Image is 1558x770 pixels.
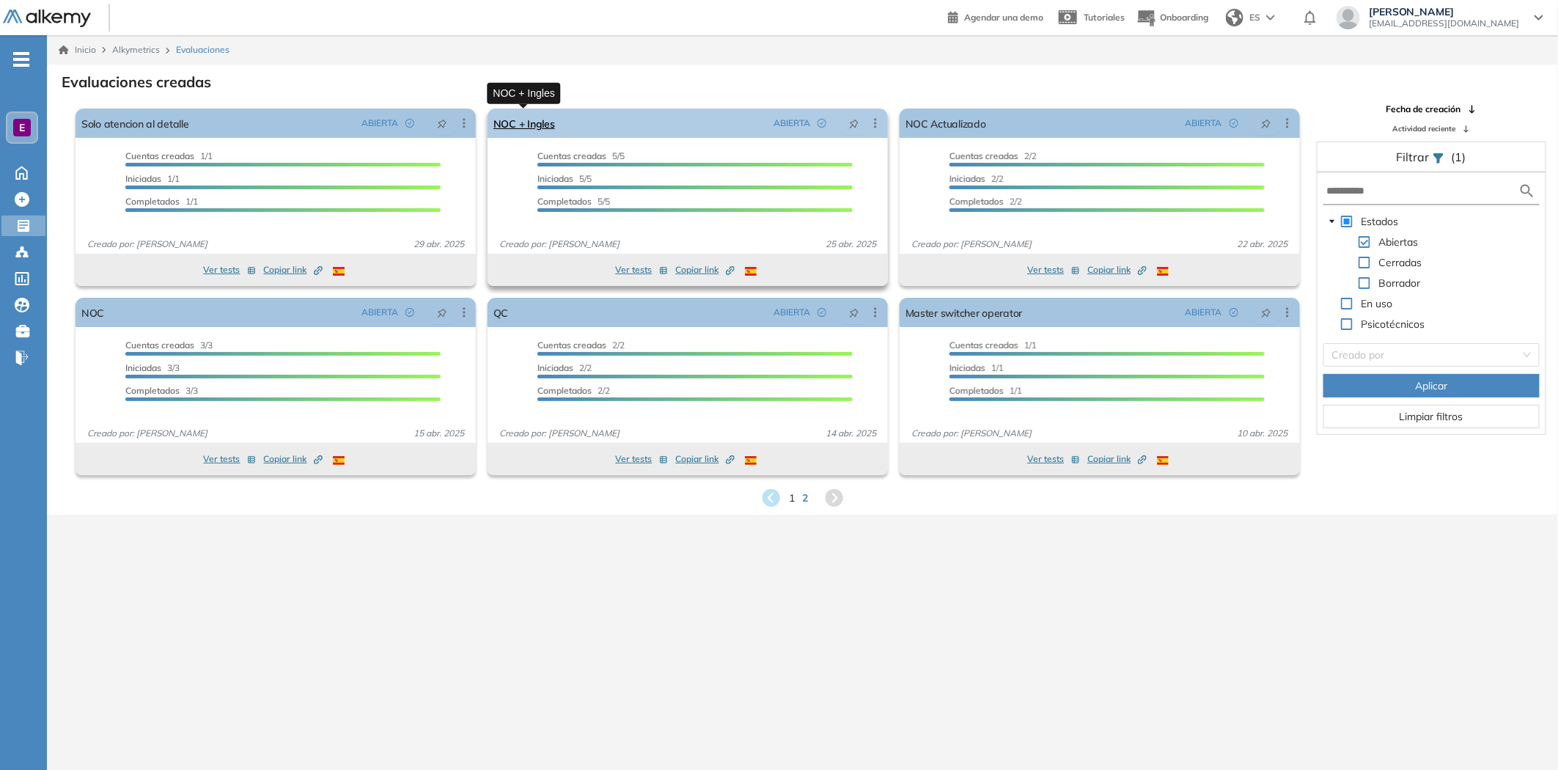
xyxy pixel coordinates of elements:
button: pushpin [426,111,458,135]
img: ESP [745,456,757,465]
span: check-circle [817,119,826,128]
span: Copiar link [1087,452,1147,466]
span: 15 abr. 2025 [408,427,470,440]
span: check-circle [817,308,826,317]
span: Estados [1359,213,1402,230]
span: 2/2 [537,340,625,351]
span: 1 [790,491,795,506]
span: Completados [125,196,180,207]
span: Evaluaciones [176,43,229,56]
a: QC [493,298,508,327]
span: Limpiar filtros [1400,408,1463,425]
span: [PERSON_NAME] [1369,6,1520,18]
span: Cuentas creadas [537,340,606,351]
span: 2/2 [949,150,1037,161]
button: Copiar link [675,450,735,468]
span: pushpin [437,307,447,318]
span: Agendar una demo [964,12,1043,23]
span: caret-down [1329,218,1336,225]
a: Solo atencion al detalle [81,109,189,138]
span: pushpin [849,307,859,318]
span: Copiar link [675,452,735,466]
img: search icon [1518,182,1536,200]
button: pushpin [1250,301,1282,324]
span: Actividad reciente [1392,123,1455,134]
span: 2/2 [949,173,1004,184]
span: E [19,122,25,133]
span: 2/2 [949,196,1022,207]
img: ESP [745,267,757,276]
span: 25 abr. 2025 [820,238,882,251]
span: pushpin [849,117,859,129]
a: NOC Actualizado [905,109,986,138]
span: [EMAIL_ADDRESS][DOMAIN_NAME] [1369,18,1520,29]
span: Copiar link [263,452,323,466]
span: Borrador [1376,274,1424,292]
span: ABIERTA [774,117,810,130]
span: Iniciadas [537,173,573,184]
span: 22 abr. 2025 [1232,238,1294,251]
a: Agendar una demo [948,7,1043,25]
span: Abiertas [1379,235,1419,249]
span: Psicotécnicos [1359,315,1428,333]
span: Fecha de creación [1386,103,1460,116]
span: ABIERTA [1186,117,1222,130]
span: Estados [1362,215,1399,228]
span: En uso [1362,297,1393,310]
span: check-circle [405,119,414,128]
button: Aplicar [1323,374,1540,397]
span: Creado por: [PERSON_NAME] [493,238,625,251]
span: Aplicar [1415,378,1447,394]
img: ESP [1157,267,1169,276]
span: check-circle [405,308,414,317]
button: Ver tests [1027,450,1080,468]
span: 1/1 [125,196,198,207]
span: 3/3 [125,362,180,373]
div: NOC + Ingles [487,82,560,103]
span: 1/1 [125,173,180,184]
span: Creado por: [PERSON_NAME] [905,238,1037,251]
span: Alkymetrics [112,44,160,55]
span: ABIERTA [774,306,810,319]
span: 1/1 [125,150,213,161]
span: Psicotécnicos [1362,318,1425,331]
span: Cuentas creadas [125,340,194,351]
span: Iniciadas [125,173,161,184]
span: Creado por: [PERSON_NAME] [905,427,1037,440]
span: 5/5 [537,196,610,207]
span: Cuentas creadas [949,150,1018,161]
span: 5/5 [537,173,592,184]
img: ESP [333,267,345,276]
button: pushpin [838,111,870,135]
span: ABIERTA [361,306,398,319]
button: Copiar link [1087,450,1147,468]
img: Logo [3,10,91,28]
span: Creado por: [PERSON_NAME] [493,427,625,440]
button: pushpin [426,301,458,324]
span: Cerradas [1379,256,1422,269]
span: 1/1 [949,340,1037,351]
span: Completados [949,385,1004,396]
span: 1/1 [949,362,1004,373]
span: Completados [537,196,592,207]
span: Cuentas creadas [949,340,1018,351]
button: Copiar link [1087,261,1147,279]
span: Filtrar [1397,150,1433,164]
span: 2 [803,491,809,506]
button: Onboarding [1136,2,1208,34]
button: Copiar link [263,450,323,468]
span: 3/3 [125,340,213,351]
span: ABIERTA [361,117,398,130]
span: 5/5 [537,150,625,161]
span: En uso [1359,295,1396,312]
span: Creado por: [PERSON_NAME] [81,427,213,440]
span: 3/3 [125,385,198,396]
button: Limpiar filtros [1323,405,1540,428]
span: Completados [537,385,592,396]
span: 2/2 [537,385,610,396]
button: Ver tests [615,261,668,279]
span: (1) [1452,148,1466,166]
span: Iniciadas [125,362,161,373]
span: Iniciadas [949,173,985,184]
span: check-circle [1230,308,1238,317]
